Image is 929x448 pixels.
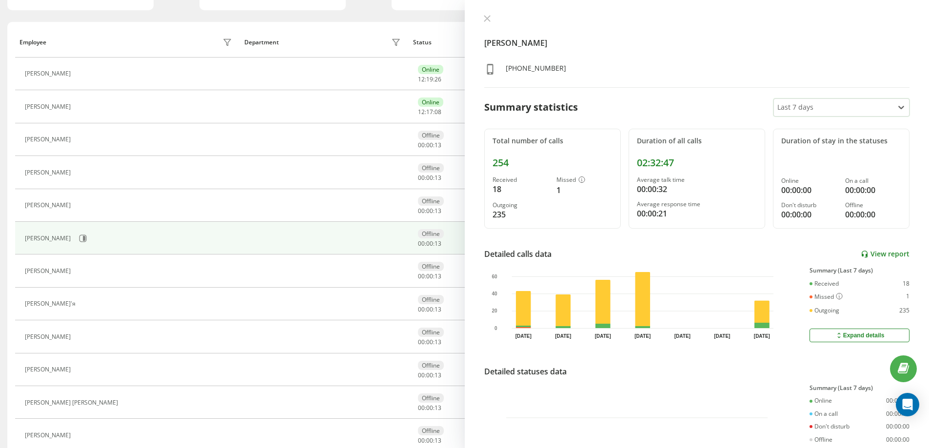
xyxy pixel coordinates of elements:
span: 00 [418,305,425,313]
span: 13 [435,174,441,182]
div: Online [810,397,832,404]
span: 13 [435,305,441,313]
text: 0 [494,326,497,331]
span: 00 [418,174,425,182]
div: [PERSON_NAME] [25,235,73,242]
div: : : [418,175,441,181]
div: Offline [418,328,444,337]
span: 13 [435,239,441,248]
span: 13 [435,436,441,445]
text: [DATE] [634,333,651,339]
div: Online [418,65,443,74]
div: Offline [418,295,444,304]
div: Summary statistics [484,100,578,115]
text: 40 [492,291,497,296]
div: Summary (Last 7 days) [810,385,909,391]
div: 00:00:00 [845,209,901,220]
div: Missed [810,293,843,301]
span: 13 [435,272,441,280]
div: Offline [418,229,444,238]
div: 18 [903,280,909,287]
div: 254 [493,157,613,169]
div: 02:32:47 [637,157,757,169]
div: 18 [493,183,549,195]
div: : : [418,240,441,247]
div: 235 [899,307,909,314]
div: On a call [845,177,901,184]
span: 12 [418,108,425,116]
span: 08 [435,108,441,116]
span: 00 [418,141,425,149]
div: Offline [418,393,444,403]
div: 00:00:00 [845,184,901,196]
div: : : [418,142,441,149]
span: 13 [435,207,441,215]
div: Outgoing [810,307,839,314]
div: 00:00:00 [886,397,909,404]
span: 00 [426,404,433,412]
div: 00:00:32 [637,183,757,195]
div: Duration of all calls [637,137,757,145]
span: 00 [426,141,433,149]
text: 60 [492,274,497,279]
div: [PERSON_NAME] [25,136,73,143]
text: [DATE] [555,333,571,339]
div: [PERSON_NAME] [25,169,73,176]
div: Total number of calls [493,137,613,145]
a: View report [861,250,909,258]
span: 13 [435,338,441,346]
div: : : [418,109,441,116]
div: 00:00:00 [781,184,837,196]
div: [PERSON_NAME] [25,202,73,209]
div: Outgoing [493,202,549,209]
div: Expand details [835,331,885,339]
div: Department [244,39,279,46]
div: : : [418,306,441,313]
span: 12 [418,75,425,83]
div: 00:00:00 [781,209,837,220]
div: 00:00:00 [886,410,909,417]
div: : : [418,208,441,214]
div: 1 [556,184,613,196]
span: 00 [426,174,433,182]
div: Offline [418,163,444,173]
span: 00 [418,207,425,215]
div: [PHONE_NUMBER] [506,63,566,78]
span: 00 [426,207,433,215]
div: [PERSON_NAME]'я [25,300,78,307]
div: : : [418,273,441,280]
div: Average response time [637,201,757,208]
div: : : [418,339,441,346]
div: Summary (Last 7 days) [810,267,909,274]
text: [DATE] [674,333,690,339]
span: 00 [418,239,425,248]
div: [PERSON_NAME] [25,366,73,373]
span: 00 [426,305,433,313]
div: Status [413,39,432,46]
div: Offline [810,436,832,443]
div: 00:00:00 [886,436,909,443]
div: Received [493,176,549,183]
span: 13 [435,371,441,379]
div: : : [418,372,441,379]
div: [PERSON_NAME] [25,103,73,110]
span: 00 [426,239,433,248]
div: : : [418,437,441,444]
span: 13 [435,141,441,149]
div: : : [418,76,441,83]
span: 00 [426,272,433,280]
div: 00:00:00 [886,423,909,430]
div: Detailed calls data [484,248,552,260]
span: 19 [426,75,433,83]
span: 00 [426,338,433,346]
div: : : [418,405,441,411]
div: 00:00:21 [637,208,757,219]
span: 13 [435,404,441,412]
span: 00 [418,338,425,346]
div: On a call [810,410,838,417]
text: [DATE] [515,333,531,339]
div: Offline [418,196,444,206]
div: 235 [493,209,549,220]
div: Open Intercom Messenger [896,393,919,416]
div: 1 [906,293,909,301]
